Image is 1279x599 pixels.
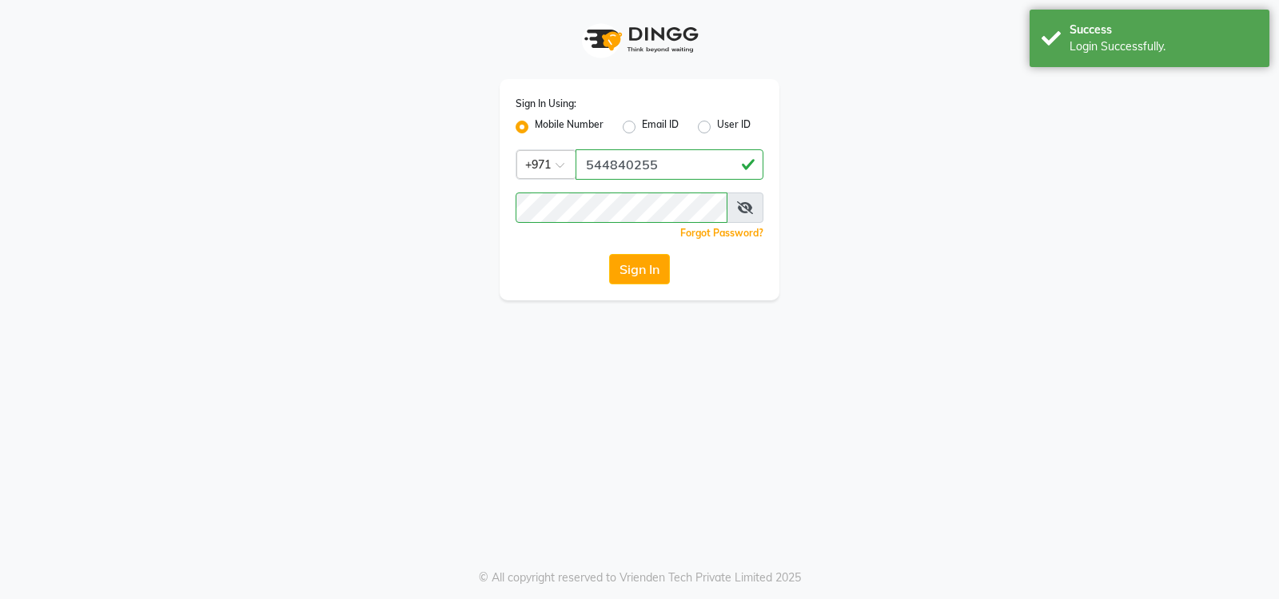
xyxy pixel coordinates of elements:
[516,192,727,223] input: Username
[642,117,679,137] label: Email ID
[576,16,703,63] img: logo1.svg
[1070,38,1257,55] div: Login Successfully.
[1070,22,1257,38] div: Success
[516,97,576,111] label: Sign In Using:
[576,149,763,180] input: Username
[609,254,670,284] button: Sign In
[680,227,763,239] a: Forgot Password?
[717,117,751,137] label: User ID
[535,117,604,137] label: Mobile Number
